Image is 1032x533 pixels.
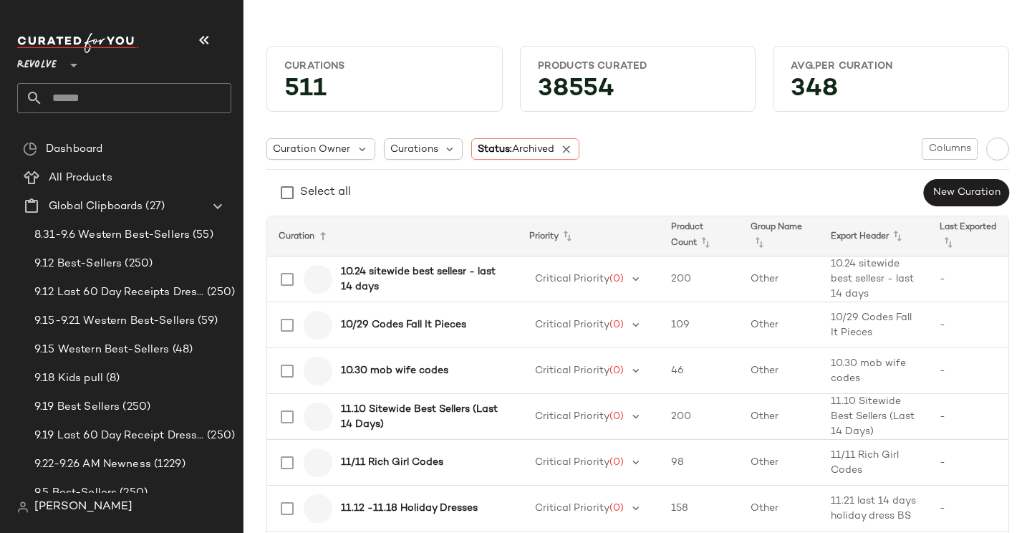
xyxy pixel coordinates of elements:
span: (0) [609,320,624,330]
span: 8.31-9.6 Western Best-Sellers [34,227,190,244]
div: Avg.per Curation [791,59,991,73]
span: 9.19 Last 60 Day Receipt Dresses Selling [34,428,204,444]
b: 10.24 sitewide best sellesr - last 14 days [341,264,501,294]
td: - [928,256,1008,302]
span: (0) [609,365,624,376]
td: 11.21 last 14 days holiday dress BS [819,486,929,532]
img: svg%3e [17,501,29,513]
td: Other [739,440,819,486]
span: (48) [170,342,193,358]
div: Curations [284,59,485,73]
th: Curation [267,216,518,256]
span: Critical Priority [535,365,609,376]
b: 11.12 -11.18 Holiday Dresses [341,501,478,516]
div: 511 [273,79,496,105]
td: 10/29 Codes Fall It Pieces [819,302,929,348]
span: 9.15 Western Best-Sellers [34,342,170,358]
span: (8) [103,370,120,387]
span: Critical Priority [535,320,609,330]
span: Archived [512,144,554,155]
span: (0) [609,457,624,468]
td: Other [739,486,819,532]
b: 11/11 Rich Girl Codes [341,455,443,470]
span: Critical Priority [535,274,609,284]
button: New Curation [924,179,1009,206]
td: 200 [660,394,740,440]
span: Revolve [17,49,57,75]
span: 9.12 Last 60 Day Receipts Dresses [34,284,204,301]
div: Products Curated [538,59,738,73]
span: (250) [204,428,235,444]
td: - [928,394,1008,440]
span: Status: [478,142,554,157]
th: Last Exported [928,216,1008,256]
span: Dashboard [46,141,102,158]
span: (0) [609,503,624,514]
span: 9.19 Best Sellers [34,399,120,416]
td: 98 [660,440,740,486]
span: 9.5 Best-Sellers [34,485,117,501]
td: 10.30 mob wife codes [819,348,929,394]
span: (250) [204,284,235,301]
span: [PERSON_NAME] [34,499,132,516]
span: 9.22-9.26 AM Newness [34,456,151,473]
td: 10.24 sitewide best sellesr - last 14 days [819,256,929,302]
th: Export Header [819,216,929,256]
span: Global Clipboards [49,198,143,215]
td: - [928,348,1008,394]
img: svg%3e [23,142,37,156]
span: (250) [120,399,150,416]
span: (0) [609,274,624,284]
b: 11.10 Sitewide Best Sellers (Last 14 Days) [341,402,501,432]
span: Critical Priority [535,457,609,468]
span: (59) [195,313,218,330]
td: 158 [660,486,740,532]
td: - [928,486,1008,532]
button: Columns [922,138,978,160]
span: Curations [390,142,438,157]
span: (250) [117,485,148,501]
td: Other [739,256,819,302]
th: Group Name [739,216,819,256]
td: 109 [660,302,740,348]
th: Product Count [660,216,740,256]
span: (27) [143,198,165,215]
span: New Curation [932,187,1000,198]
td: 200 [660,256,740,302]
span: Curation Owner [273,142,350,157]
span: Columns [928,143,971,155]
div: 348 [779,79,1003,105]
span: (0) [609,411,624,422]
td: 46 [660,348,740,394]
b: 10/29 Codes Fall It Pieces [341,317,466,332]
span: 9.18 Kids pull [34,370,103,387]
img: cfy_white_logo.C9jOOHJF.svg [17,33,139,53]
span: (55) [190,227,213,244]
td: 11.10 Sitewide Best Sellers (Last 14 Days) [819,394,929,440]
td: - [928,440,1008,486]
td: - [928,302,1008,348]
td: Other [739,394,819,440]
span: (250) [122,256,153,272]
span: 9.15-9.21 Western Best-Sellers [34,313,195,330]
div: 38554 [526,79,750,105]
span: 9.12 Best-Sellers [34,256,122,272]
span: Critical Priority [535,411,609,422]
td: Other [739,302,819,348]
div: Select all [300,184,351,201]
th: Priority [518,216,660,256]
span: Critical Priority [535,503,609,514]
td: Other [739,348,819,394]
td: 11/11 Rich Girl Codes [819,440,929,486]
span: (1229) [151,456,185,473]
span: All Products [49,170,112,186]
b: 10.30 mob wife codes [341,363,448,378]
